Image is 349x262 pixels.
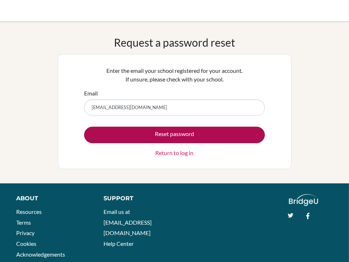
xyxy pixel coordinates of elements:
div: About [16,194,87,203]
p: Enter the email your school registered for your account. If unsure, please check with your school. [84,66,265,84]
label: Email [84,89,98,98]
a: Return to log in [156,149,194,157]
a: Resources [16,208,42,215]
a: Terms [16,219,31,226]
a: Acknowledgements [16,251,65,258]
img: logo_white@2x-f4f0deed5e89b7ecb1c2cc34c3e3d731f90f0f143d5ea2071677605dd97b5244.png [289,194,318,206]
a: Cookies [16,240,36,247]
a: Privacy [16,229,35,236]
button: Reset password [84,127,265,143]
a: Help Center [104,240,134,247]
a: Email us at [EMAIL_ADDRESS][DOMAIN_NAME] [104,208,152,236]
h1: Request a password reset [114,36,235,49]
div: Support [104,194,168,203]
